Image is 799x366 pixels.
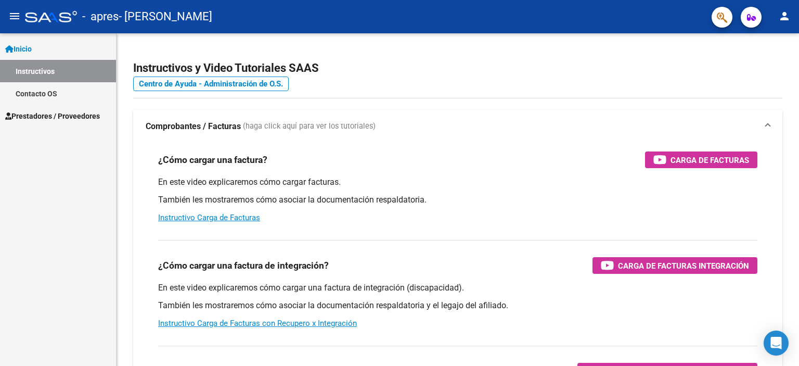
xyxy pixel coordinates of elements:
p: También les mostraremos cómo asociar la documentación respaldatoria. [158,194,757,206]
span: (haga click aquí para ver los tutoriales) [243,121,376,132]
span: Carga de Facturas Integración [618,259,749,272]
h3: ¿Cómo cargar una factura? [158,153,267,167]
a: Instructivo Carga de Facturas [158,213,260,222]
strong: Comprobantes / Facturas [146,121,241,132]
span: Carga de Facturas [671,154,749,167]
a: Centro de Ayuda - Administración de O.S. [133,77,289,91]
span: Prestadores / Proveedores [5,110,100,122]
button: Carga de Facturas [645,152,757,168]
button: Carga de Facturas Integración [592,257,757,274]
p: En este video explicaremos cómo cargar una factura de integración (discapacidad). [158,282,757,294]
span: - [PERSON_NAME] [119,5,212,28]
p: En este video explicaremos cómo cargar facturas. [158,176,757,188]
mat-expansion-panel-header: Comprobantes / Facturas (haga click aquí para ver los tutoriales) [133,110,782,143]
h2: Instructivos y Video Tutoriales SAAS [133,58,782,78]
mat-icon: person [778,10,791,22]
span: - apres [82,5,119,28]
h3: ¿Cómo cargar una factura de integración? [158,258,329,273]
span: Inicio [5,43,32,55]
p: También les mostraremos cómo asociar la documentación respaldatoria y el legajo del afiliado. [158,300,757,311]
a: Instructivo Carga de Facturas con Recupero x Integración [158,319,357,328]
mat-icon: menu [8,10,21,22]
div: Open Intercom Messenger [764,331,789,356]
